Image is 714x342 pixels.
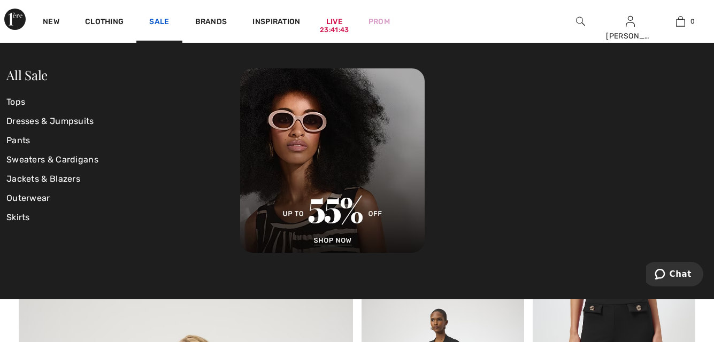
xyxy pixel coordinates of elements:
[6,169,240,189] a: Jackets & Blazers
[149,17,169,28] a: Sale
[195,17,227,28] a: Brands
[6,189,240,208] a: Outerwear
[368,16,390,27] a: Prom
[626,15,635,28] img: My Info
[6,92,240,112] a: Tops
[6,150,240,169] a: Sweaters & Cardigans
[6,131,240,150] a: Pants
[326,16,343,27] a: Live23:41:43
[656,15,705,28] a: 0
[43,17,59,28] a: New
[626,16,635,26] a: Sign In
[320,25,349,35] div: 23:41:43
[6,112,240,131] a: Dresses & Jumpsuits
[646,262,703,289] iframe: Opens a widget where you can chat to one of our agents
[676,15,685,28] img: My Bag
[240,155,425,165] a: 1ere Avenue Sale
[252,17,300,28] span: Inspiration
[576,15,585,28] img: search the website
[690,17,695,26] span: 0
[6,66,48,83] a: All Sale
[4,9,26,30] img: 1ère Avenue
[6,208,240,227] a: Skirts
[85,17,124,28] a: Clothing
[606,30,655,42] div: [PERSON_NAME]
[240,68,425,253] img: 1ere Avenue Sale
